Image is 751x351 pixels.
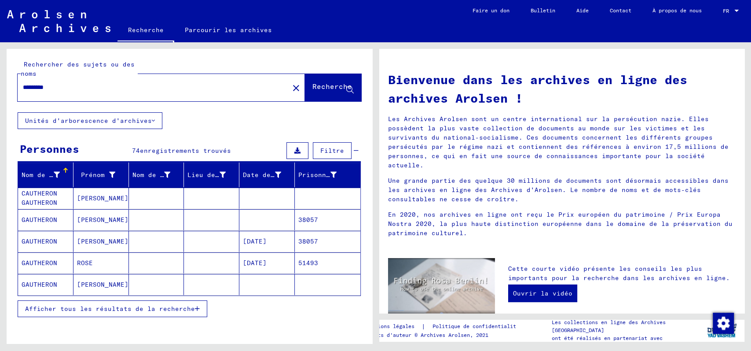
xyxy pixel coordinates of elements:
font: GAUTHERON [22,281,57,288]
font: Nom de famille [22,171,77,179]
font: Date de naissance [243,171,310,179]
a: Mentions légales [365,322,421,331]
font: Lieu de naissance [187,171,255,179]
img: Modifier le consentement [713,313,734,334]
a: Recherche [117,19,174,42]
font: Droits d'auteur © Archives Arolsen, 2021 [365,332,488,338]
font: Bienvenue dans les archives en ligne des archives Arolsen ! [388,72,687,106]
font: Prisonnier # [298,171,346,179]
font: Recherche [128,26,164,34]
img: yv_logo.png [705,319,738,341]
font: [PERSON_NAME] [77,194,128,202]
button: Unités d'arborescence d'archives [18,112,162,129]
font: [PERSON_NAME] [77,216,128,224]
button: Afficher tous les résultats de la recherche [18,300,207,317]
mat-header-cell: Nom de famille [18,163,73,187]
mat-header-cell: Nom de jeune fille [129,163,184,187]
div: Prisonnier # [298,168,350,182]
font: Contact [610,7,631,14]
font: [DATE] [243,259,267,267]
font: Politique de confidentialité [432,323,519,329]
font: [PERSON_NAME] [77,237,128,245]
font: 74 [132,147,140,155]
mat-header-cell: Prénom [73,163,129,187]
font: GAUTHERON [22,259,57,267]
font: Une grande partie des quelque 30 millions de documents sont désormais accessibles dans les archiv... [388,177,729,203]
mat-header-cell: Date de naissance [239,163,295,187]
mat-header-cell: Lieu de naissance [184,163,239,187]
a: Ouvrir la vidéo [508,284,577,302]
font: 51493 [298,259,318,267]
font: Faire un don [473,7,509,14]
font: Parcourir les archives [185,26,272,34]
font: 38057 [298,237,318,245]
a: Parcourir les archives [174,19,282,41]
font: GAUTHERON [22,237,57,245]
font: Bulletin [531,7,555,14]
font: Unités d'arborescence d'archives [25,117,152,125]
font: Nom de jeune fille [132,171,203,179]
font: FR [723,7,729,14]
font: CAUTHERON GAUTHERON [22,189,57,207]
div: Nom de famille [22,168,73,182]
font: enregistrements trouvés [140,147,231,155]
font: Ouvrir la vidéo [513,289,572,297]
font: Les Archives Arolsen sont un centre international sur la persécution nazie. Elles possèdent la pl... [388,115,729,169]
font: 38057 [298,216,318,224]
mat-icon: close [291,83,301,93]
font: Rechercher des sujets ou des noms [21,60,135,78]
font: Personnes [20,142,79,155]
div: Date de naissance [243,168,294,182]
font: GAUTHERON [22,216,57,224]
button: Recherche [305,74,361,101]
img: Arolsen_neg.svg [7,10,110,32]
font: Prénom [81,171,105,179]
font: | [421,322,425,330]
font: ROSE [77,259,93,267]
font: [DATE] [243,237,267,245]
font: En 2020, nos archives en ligne ont reçu le Prix européen du patrimoine / Prix Europa Nostra 2020,... [388,211,733,237]
mat-header-cell: Prisonnier # [295,163,360,187]
div: Lieu de naissance [187,168,239,182]
div: Modifier le consentement [712,312,733,333]
font: Filtre [320,147,344,155]
font: Afficher tous les résultats de la recherche [25,305,195,313]
font: Recherche [312,82,352,91]
a: Politique de confidentialité [425,322,530,331]
button: Clair [287,79,305,96]
font: Cette courte vidéo présente les conseils les plus importants pour la recherche dans les archives ... [508,265,730,282]
img: video.jpg [388,258,495,316]
font: ont été réalisés en partenariat avec [551,335,662,341]
div: Nom de jeune fille [132,168,184,182]
div: Prénom [77,168,128,182]
button: Filtre [313,142,352,159]
font: Aide [576,7,589,14]
font: [PERSON_NAME] [77,281,128,288]
font: Mentions légales [365,323,414,329]
font: À propos de nous [652,7,702,14]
